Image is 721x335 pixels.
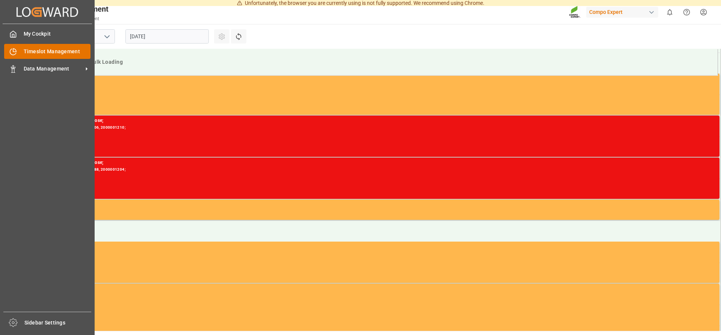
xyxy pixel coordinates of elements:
[24,48,91,56] span: Timeslot Management
[57,159,716,167] div: Salpetersäure 53 lose;
[101,31,112,42] button: open menu
[678,4,695,21] button: Help Center
[57,167,716,173] div: Main ref : 6100001388, 2000001204;
[57,117,716,125] div: Salpetersäure 53 lose;
[661,4,678,21] button: show 0 new notifications
[586,7,658,18] div: Compo Expert
[57,75,716,83] div: Occupied
[57,285,716,293] div: Occupied
[24,30,91,38] span: My Cockpit
[4,27,91,41] a: My Cockpit
[59,55,712,69] div: Nitric Acid Bulk Loading
[125,29,209,44] input: DD.MM.YYYY
[57,201,716,209] div: Occupied
[57,125,716,131] div: Main ref : 6100001406, 2000001210;
[569,6,581,19] img: Screenshot%202023-09-29%20at%2010.02.21.png_1712312052.png
[4,44,91,59] a: Timeslot Management
[24,65,83,73] span: Data Management
[24,319,92,327] span: Sidebar Settings
[586,5,661,19] button: Compo Expert
[57,243,716,251] div: Occupied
